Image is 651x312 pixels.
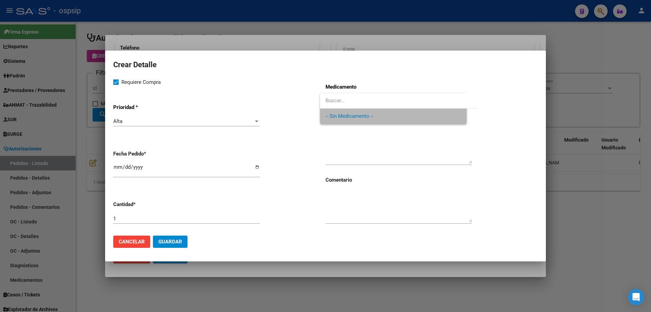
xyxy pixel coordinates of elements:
[325,83,389,91] p: Medicamento
[113,236,150,248] button: Cancelar
[153,236,188,248] button: Guardar
[325,98,373,104] span: -- Sin Medicamento --
[113,58,538,71] h2: Crear Detalle
[325,176,389,184] p: Comentario
[113,118,122,124] span: Alta
[119,239,145,245] span: Cancelar
[121,78,161,86] span: Requiere Compra
[113,150,177,158] p: Fecha Pedido
[113,201,177,208] p: Cantidad
[325,117,389,125] p: Descripcion
[113,104,177,111] p: Prioridad *
[158,239,182,245] span: Guardar
[628,289,644,305] div: Open Intercom Messenger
